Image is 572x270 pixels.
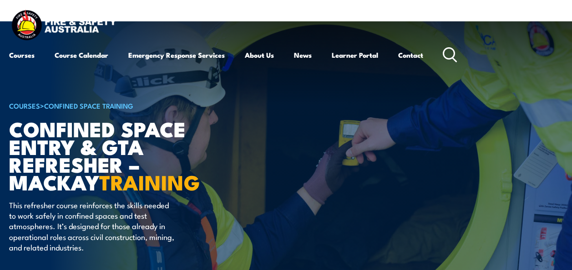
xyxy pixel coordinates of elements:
[128,44,225,66] a: Emergency Response Services
[294,44,312,66] a: News
[9,120,234,191] h1: Confined Space Entry & GTA Refresher – Mackay
[55,44,108,66] a: Course Calendar
[9,100,234,111] h6: >
[332,44,378,66] a: Learner Portal
[9,100,40,110] a: COURSES
[398,44,423,66] a: Contact
[9,200,175,253] p: This refresher course reinforces the skills needed to work safely in confined spaces and test atm...
[9,44,35,66] a: Courses
[245,44,274,66] a: About Us
[99,166,200,197] strong: TRAINING
[44,100,133,110] a: Confined Space Training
